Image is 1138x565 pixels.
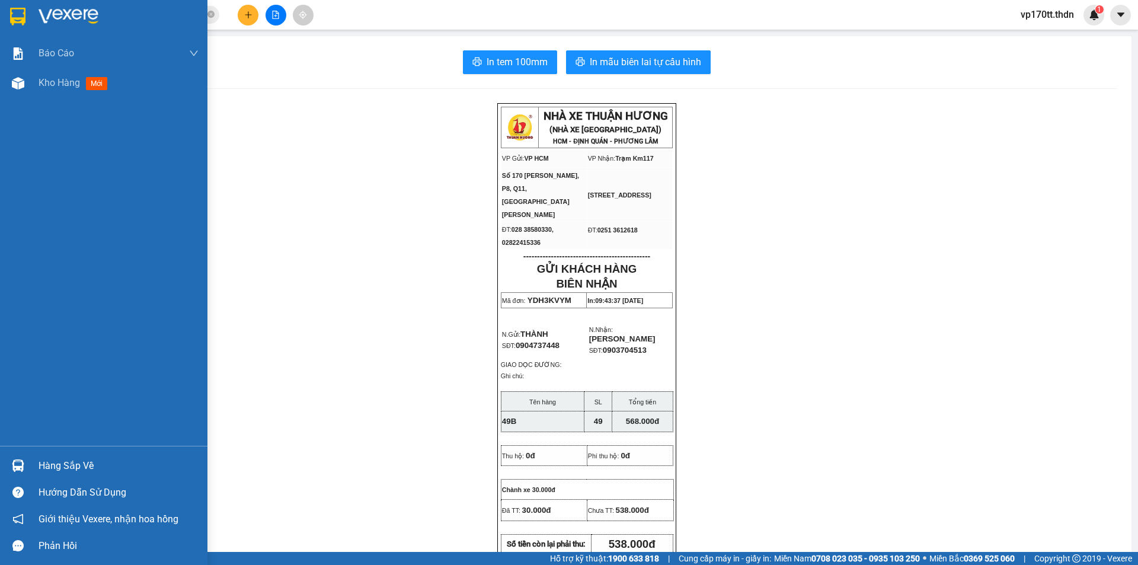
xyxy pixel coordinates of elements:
[1110,5,1131,25] button: caret-down
[502,297,526,304] span: Mã đơn:
[811,554,920,563] strong: 0708 023 035 - 0935 103 250
[266,5,286,25] button: file-add
[12,77,24,90] img: warehouse-icon
[964,554,1015,563] strong: 0369 525 060
[299,11,307,19] span: aim
[537,263,637,275] strong: GỬI KHÁCH HÀNG
[679,552,771,565] span: Cung cấp máy in - giấy in:
[39,512,178,526] span: Giới thiệu Vexere, nhận hoa hồng
[520,330,548,339] span: THÀNH
[12,47,24,60] img: solution-icon
[502,507,520,514] span: Đã TT:
[90,74,154,81] span: [STREET_ADDRESS]
[45,7,170,20] strong: NHÀ XE THUẬN HƯƠNG
[588,226,597,234] span: ĐT:
[588,191,651,199] span: [STREET_ADDRESS]
[505,113,535,142] img: logo
[502,452,524,459] span: Thu hộ:
[90,49,118,56] span: VP Nhận:
[1097,5,1101,14] span: 1
[27,49,52,56] span: VP HCM
[629,398,657,406] span: Tổng tiền
[244,11,252,19] span: plus
[526,451,535,460] span: 0đ
[626,417,659,426] span: 568.000đ
[523,251,650,261] span: ----------------------------------------------
[507,540,586,548] strong: Số tiền còn lại phải thu:
[10,8,25,25] img: logo-vxr
[594,417,603,426] span: 49
[544,110,668,123] strong: NHÀ XE THUẬN HƯƠNG
[1072,554,1081,563] span: copyright
[549,125,661,134] strong: (NHÀ XE [GEOGRAPHIC_DATA])
[774,552,920,565] span: Miền Nam
[39,77,80,88] span: Kho hàng
[39,484,199,502] div: Hướng dẫn sử dụng
[929,552,1015,565] span: Miền Bắc
[1024,552,1025,565] span: |
[588,452,619,459] span: Phí thu hộ:
[609,538,656,550] span: 538.000đ
[590,55,701,69] span: In mẫu biên lai tự cấu hình
[550,552,659,565] span: Hỗ trợ kỹ thuật:
[1095,5,1104,14] sup: 1
[472,57,482,68] span: printer
[1089,9,1099,20] img: icon-new-feature
[8,8,37,38] img: logo
[576,57,585,68] span: printer
[39,537,199,555] div: Phản hồi
[588,507,614,514] span: Chưa TT:
[516,341,560,350] span: 0904737448
[12,487,24,498] span: question-circle
[463,50,557,74] button: printerIn tem 100mm
[501,372,525,379] span: Ghi chú:
[502,226,554,246] span: 028 38580330, 02822415336
[501,361,562,368] span: GIAO DỌC ĐƯỜNG:
[207,9,215,21] span: close-circle
[39,46,74,60] span: Báo cáo
[502,342,560,349] span: SĐT:
[39,457,199,475] div: Hàng sắp về
[12,540,24,551] span: message
[608,554,659,563] strong: 1900 633 818
[487,55,548,69] span: In tem 100mm
[207,11,215,18] span: close-circle
[589,334,656,343] span: [PERSON_NAME]
[588,155,616,162] span: VP Nhận:
[271,11,280,19] span: file-add
[502,155,525,162] span: VP Gửi:
[86,77,107,90] span: mới
[189,49,199,58] span: down
[528,296,571,305] span: YDH3KVYM
[117,49,155,56] span: Trạm Km117
[566,50,711,74] button: printerIn mẫu biên lai tự cấu hình
[594,398,602,406] span: SL
[595,297,643,304] span: 09:43:37 [DATE]
[293,5,314,25] button: aim
[1115,9,1126,20] span: caret-down
[522,506,551,515] span: 30.000đ
[5,49,27,56] span: VP Gửi:
[587,297,643,304] span: In:
[589,347,603,354] span: SĐT:
[502,417,516,426] span: 49B
[502,226,512,233] span: ĐT:
[12,513,24,525] span: notification
[553,138,658,145] strong: HCM - ĐỊNH QUÁN - PHƯƠNG LÂM
[621,451,630,460] span: 0đ
[55,32,160,40] strong: HCM - ĐỊNH QUÁN - PHƯƠNG LÂM
[923,556,926,561] span: ⚪️
[502,172,579,218] span: Số 170 [PERSON_NAME], P8, Q11, [GEOGRAPHIC_DATA][PERSON_NAME]
[616,506,644,515] span: 538.000
[52,21,164,30] strong: (NHÀ XE [GEOGRAPHIC_DATA])
[644,506,649,515] span: đ
[524,155,548,162] span: VP HCM
[1011,7,1083,22] span: vp170tt.thdn
[502,331,548,338] span: N.Gửi:
[5,63,82,92] span: Số 170 [PERSON_NAME], P8, Q11, [GEOGRAPHIC_DATA][PERSON_NAME]
[589,326,613,333] span: N.Nhận:
[556,277,617,290] strong: BIÊN NHẬN
[12,459,24,472] img: warehouse-icon
[529,398,556,406] span: Tên hàng
[238,5,258,25] button: plus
